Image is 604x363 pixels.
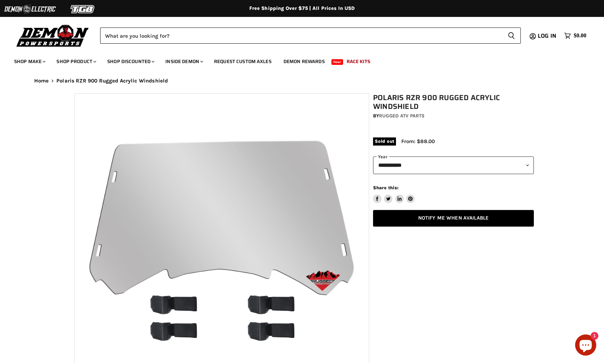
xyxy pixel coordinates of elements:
span: Polaris RZR 900 Rugged Acrylic Windshield [56,78,168,84]
nav: Breadcrumbs [20,78,584,84]
a: Shop Discounted [102,54,159,69]
inbox-online-store-chat: Shopify online store chat [573,334,598,357]
aside: Share this: [373,185,415,203]
span: New! [331,59,343,65]
select: year [373,156,534,174]
a: Shop Product [51,54,100,69]
form: Product [100,27,521,44]
span: Log in [538,31,556,40]
a: Shop Make [9,54,50,69]
div: by [373,112,534,120]
a: Race Kits [341,54,376,69]
span: From: $88.00 [401,138,435,144]
img: TGB Logo 2 [56,2,109,16]
span: Share this: [373,185,398,190]
button: Search [502,27,521,44]
img: Demon Powersports [14,23,91,48]
ul: Main menu [9,51,585,69]
h1: Polaris RZR 900 Rugged Acrylic Windshield [373,93,534,111]
a: Request Custom Axles [209,54,277,69]
a: Log in [535,33,561,39]
a: $0.00 [561,31,590,41]
input: Search [100,27,502,44]
a: Home [34,78,49,84]
span: $0.00 [574,32,586,39]
span: Sold out [373,137,396,145]
a: Notify Me When Available [373,210,534,227]
a: Rugged ATV Parts [379,113,425,119]
a: Inside Demon [160,54,207,69]
div: Free Shipping Over $75 | All Prices In USD [20,5,584,12]
img: Demon Electric Logo 2 [4,2,56,16]
a: Demon Rewards [278,54,330,69]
